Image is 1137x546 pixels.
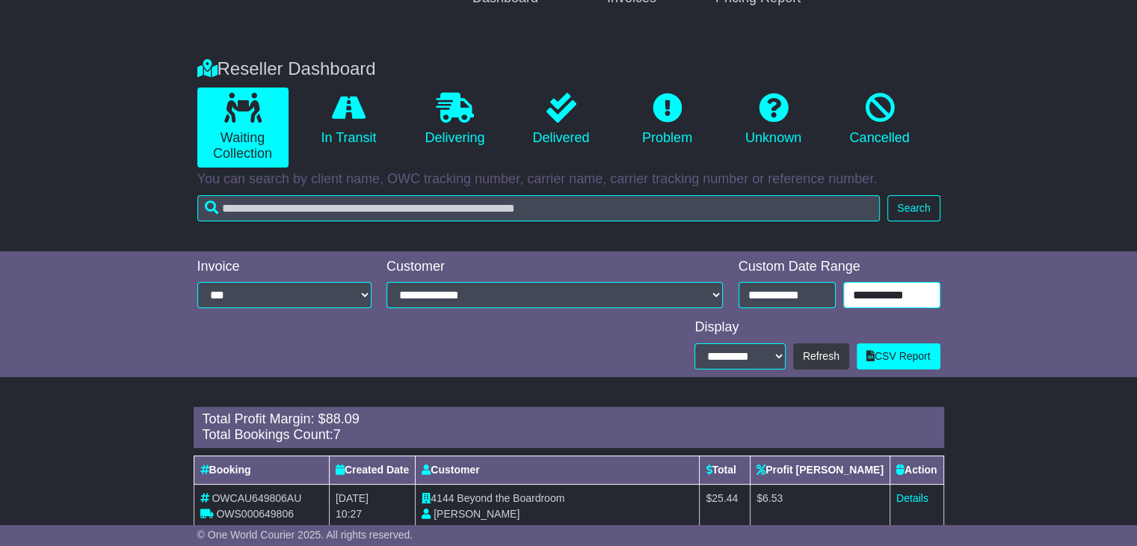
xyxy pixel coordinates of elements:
[386,259,724,275] div: Customer
[751,484,890,528] td: $
[197,171,940,188] p: You can search by client name, OWC tracking number, carrier name, carrier tracking number or refe...
[712,492,738,504] span: 25.44
[896,492,928,504] a: Details
[431,492,454,504] span: 4144
[197,88,289,168] a: Waiting Collection
[303,88,395,152] a: In Transit
[739,259,940,275] div: Custom Date Range
[194,455,329,484] th: Booking
[728,88,819,152] a: Unknown
[434,508,520,520] span: [PERSON_NAME]
[857,343,940,369] a: CSV Report
[887,195,940,221] button: Search
[890,455,943,484] th: Action
[329,455,415,484] th: Created Date
[622,88,713,152] a: Problem
[212,492,301,504] span: OWCAU649806AU
[190,58,948,80] div: Reseller Dashboard
[326,411,360,426] span: 88.09
[197,529,413,541] span: © One World Courier 2025. All rights reserved.
[336,492,369,504] span: [DATE]
[203,427,935,444] div: Total Bookings Count:
[700,455,751,484] th: Total
[457,492,564,504] span: Beyond the Boardroom
[336,508,362,520] span: 10:27
[516,88,607,152] a: Delivered
[410,88,501,152] a: Delivering
[834,88,925,152] a: Cancelled
[751,455,890,484] th: Profit [PERSON_NAME]
[203,411,935,428] div: Total Profit Margin: $
[197,259,372,275] div: Invoice
[216,508,294,520] span: OWS000649806
[694,319,940,336] div: Display
[333,427,341,442] span: 7
[762,492,783,504] span: 6.53
[416,455,700,484] th: Customer
[793,343,849,369] button: Refresh
[700,484,751,528] td: $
